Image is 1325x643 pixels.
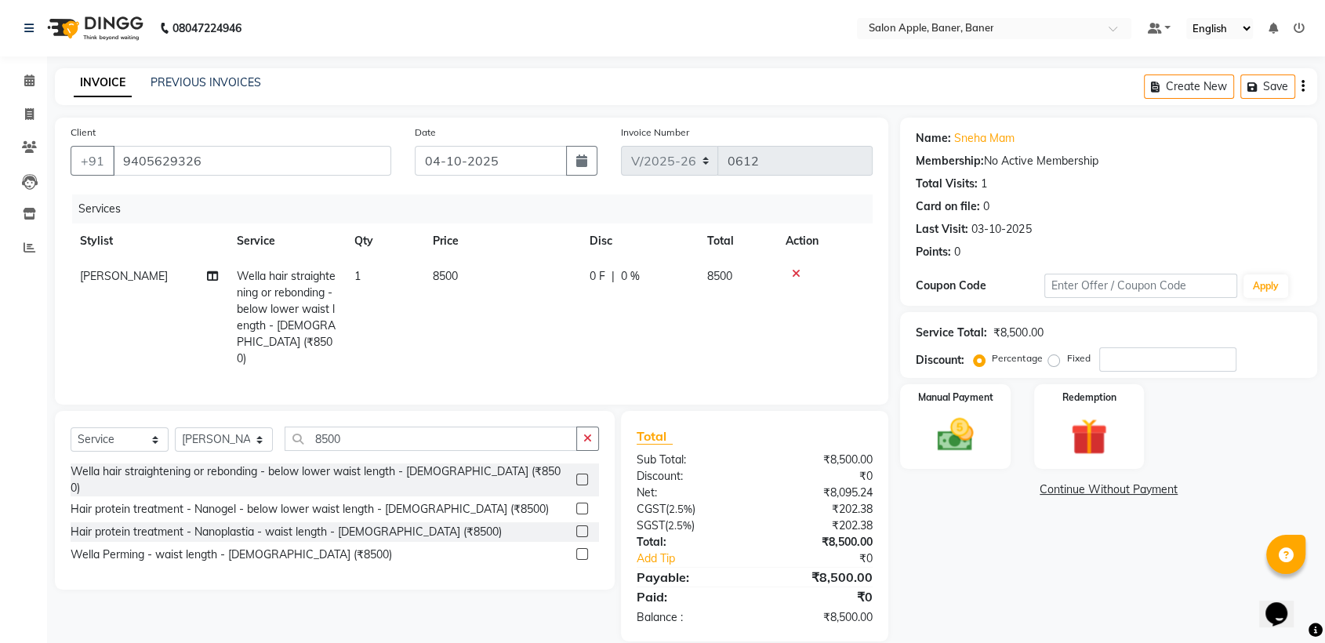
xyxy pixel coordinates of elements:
button: Create New [1144,74,1234,99]
span: [PERSON_NAME] [80,269,168,283]
div: Wella hair straightening or rebonding - below lower waist length - [DEMOGRAPHIC_DATA] (₹8500) [71,463,570,496]
span: 0 F [590,268,605,285]
span: Total [637,428,673,445]
div: Discount: [625,468,755,485]
label: Redemption [1062,391,1116,405]
div: ₹8,500.00 [755,609,885,626]
div: ₹8,500.00 [993,325,1043,341]
div: ₹0 [755,587,885,606]
div: Name: [916,130,951,147]
div: Services [72,194,884,223]
div: ( ) [625,518,755,534]
input: Search by Name/Mobile/Email/Code [113,146,391,176]
label: Client [71,125,96,140]
div: Total Visits: [916,176,978,192]
div: Points: [916,244,951,260]
a: Sneha Mam [954,130,1015,147]
label: Date [415,125,436,140]
th: Disc [580,223,698,259]
input: Enter Offer / Coupon Code [1044,274,1237,298]
div: ₹8,500.00 [755,534,885,550]
div: 0 [954,244,960,260]
img: _cash.svg [926,414,985,456]
th: Qty [345,223,423,259]
button: Save [1240,74,1295,99]
div: ₹202.38 [755,501,885,518]
b: 08047224946 [172,6,241,50]
a: Continue Without Payment [903,481,1314,498]
div: 1 [981,176,987,192]
div: Balance : [625,609,755,626]
div: Wella Perming - waist length - [DEMOGRAPHIC_DATA] (₹8500) [71,547,392,563]
button: +91 [71,146,114,176]
div: 03-10-2025 [971,221,1031,238]
img: logo [40,6,147,50]
span: 8500 [707,269,732,283]
div: ₹202.38 [755,518,885,534]
iframe: chat widget [1259,580,1309,627]
div: ₹0 [755,468,885,485]
button: Apply [1243,274,1288,298]
span: | [612,268,615,285]
div: Last Visit: [916,221,968,238]
label: Percentage [992,351,1042,365]
div: Paid: [625,587,755,606]
div: Total: [625,534,755,550]
div: Payable: [625,568,755,587]
span: 1 [354,269,361,283]
div: Hair protein treatment - Nanogel - below lower waist length - [DEMOGRAPHIC_DATA] (₹8500) [71,501,549,518]
div: Sub Total: [625,452,755,468]
span: 2.5% [668,519,692,532]
div: Hair protein treatment - Nanoplastia - waist length - [DEMOGRAPHIC_DATA] (₹8500) [71,524,502,540]
a: PREVIOUS INVOICES [151,75,261,89]
div: ₹8,500.00 [755,568,885,587]
div: Net: [625,485,755,501]
a: Add Tip [625,550,776,567]
div: ₹0 [776,550,884,567]
div: ₹8,095.24 [755,485,885,501]
a: INVOICE [74,69,132,97]
th: Stylist [71,223,227,259]
img: _gift.svg [1059,414,1118,460]
span: SGST [637,518,665,532]
th: Price [423,223,580,259]
label: Manual Payment [918,391,993,405]
span: Wella hair straightening or rebonding - below lower waist length - [DEMOGRAPHIC_DATA] (₹8500) [237,269,336,365]
th: Total [698,223,776,259]
th: Action [776,223,873,259]
div: Membership: [916,153,984,169]
span: 0 % [621,268,640,285]
label: Invoice Number [621,125,689,140]
div: Service Total: [916,325,987,341]
div: No Active Membership [916,153,1301,169]
input: Search or Scan [285,427,577,451]
div: 0 [983,198,989,215]
span: 8500 [433,269,458,283]
div: ₹8,500.00 [755,452,885,468]
div: Coupon Code [916,278,1044,294]
label: Fixed [1066,351,1090,365]
div: ( ) [625,501,755,518]
span: 2.5% [669,503,692,515]
th: Service [227,223,345,259]
span: CGST [637,502,666,516]
div: Discount: [916,352,964,369]
div: Card on file: [916,198,980,215]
